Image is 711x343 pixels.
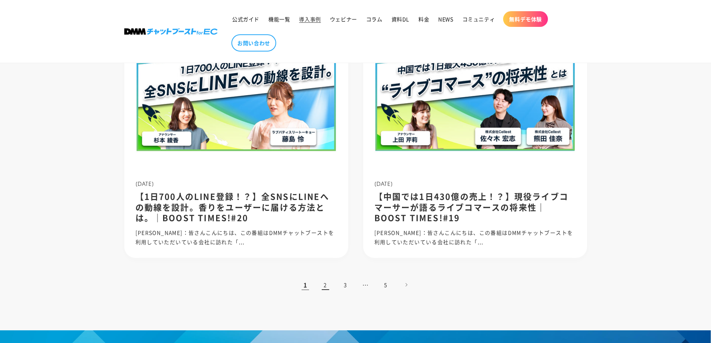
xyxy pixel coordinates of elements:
[317,277,334,293] a: 2ページ
[294,11,325,27] a: 導入事例
[414,11,434,27] a: 料金
[358,277,374,293] span: …
[363,21,587,170] img: 【中国では1日430億の売上！？】現役ライブコマーサーが語るライブコマースの将来性｜BOOST TIMES!#19
[325,11,362,27] a: ウェビナー
[264,11,294,27] a: 機能一覧
[135,191,337,223] h2: 【1日700人のLINE登録！？】全SNSにLINEへの動線を設計。香りをユーザーに届ける方法とは。｜BOOST TIMES!#20
[374,180,393,187] span: [DATE]
[418,16,429,22] span: 料金
[374,191,576,223] h2: 【中国では1日430億の売上！？】現役ライブコマーサーが語るライブコマースの将来性｜BOOST TIMES!#19
[363,21,587,258] a: 【中国では1日430億の売上！？】現役ライブコマーサーが語るライブコマースの将来性｜BOOST TIMES!#19 [DATE]【中国では1日430億の売上！？】現役ライブコマーサーが語るライブ...
[387,11,414,27] a: 資料DL
[438,16,453,22] span: NEWS
[462,16,495,22] span: コミュニティ
[509,16,542,22] span: 無料デモ体験
[330,16,357,22] span: ウェビナー
[232,16,259,22] span: 公式ガイド
[228,11,264,27] a: 公式ガイド
[374,228,576,247] p: [PERSON_NAME]：皆さんこんにちは、この番組はDMMチャットブーストを利用していただいている会社に訪れた「...
[135,180,155,187] span: [DATE]
[124,21,348,258] a: 【1日700人のLINE登録！？】全SNSにLINEへの動線を設計。香りをユーザーに届ける方法とは。｜BOOST TIMES!#20 [DATE]【1日700人のLINE登録！？】全SNSにLI...
[299,16,321,22] span: 導入事例
[268,16,290,22] span: 機能一覧
[297,277,314,293] span: 1ページ
[398,277,414,293] a: 次のページ
[378,277,394,293] a: 5ページ
[434,11,458,27] a: NEWS
[458,11,500,27] a: コミュニティ
[337,277,354,293] a: 3ページ
[124,277,587,293] nav: ページネーション
[237,40,270,46] span: お問い合わせ
[124,28,218,35] img: 株式会社DMM Boost
[503,11,548,27] a: 無料デモ体験
[366,16,383,22] span: コラム
[231,34,276,52] a: お問い合わせ
[362,11,387,27] a: コラム
[135,228,337,247] p: [PERSON_NAME]：皆さんこんにちは、この番組はDMMチャットブーストを利用していただいている会社に訪れた「...
[124,21,348,170] img: 【1日700人のLINE登録！？】全SNSにLINEへの動線を設計。香りをユーザーに届ける方法とは。｜BOOST TIMES!#20
[392,16,409,22] span: 資料DL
